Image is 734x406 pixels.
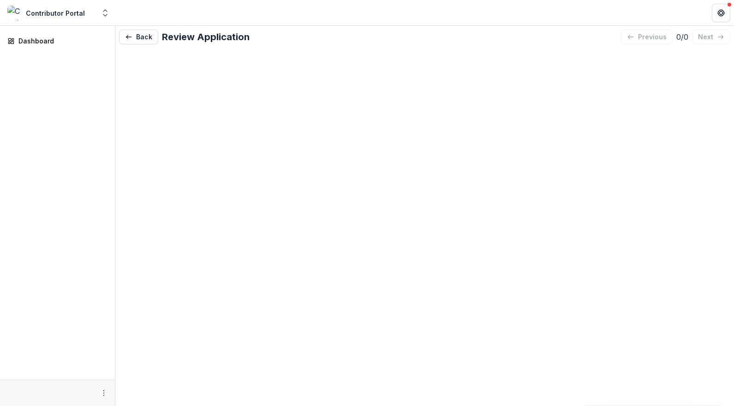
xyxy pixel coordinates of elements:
[7,6,22,20] img: Contributor Portal
[676,31,688,42] p: 0 / 0
[638,33,667,41] p: previous
[4,33,111,48] a: Dashboard
[99,4,112,22] button: Open entity switcher
[621,30,673,44] button: previous
[698,33,713,41] p: next
[692,30,730,44] button: next
[712,4,730,22] button: Get Help
[162,31,250,42] h2: Review Application
[18,36,104,46] div: Dashboard
[98,388,109,399] button: More
[26,8,85,18] div: Contributor Portal
[119,30,158,44] button: Back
